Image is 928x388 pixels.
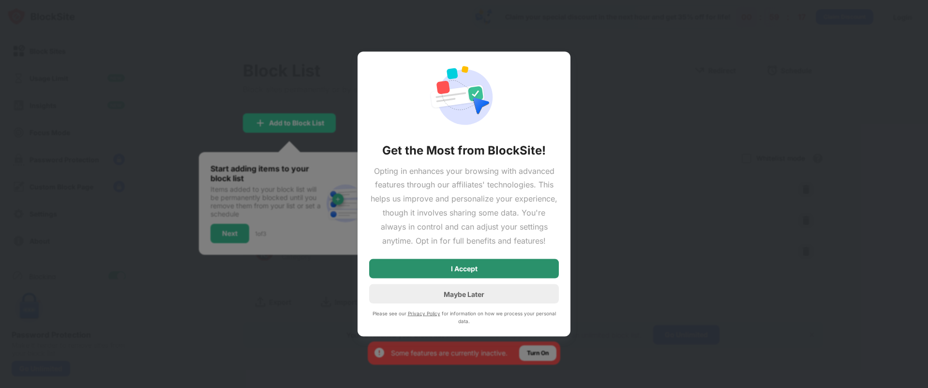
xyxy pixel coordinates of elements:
div: Get the Most from BlockSite! [382,142,546,158]
div: Maybe Later [444,290,484,298]
a: Privacy Policy [408,310,440,316]
div: Opting in enhances your browsing with advanced features through our affiliates' technologies. Thi... [369,164,559,248]
div: Please see our for information on how we process your personal data. [369,310,559,325]
img: action-permission-required.svg [429,63,499,131]
div: I Accept [451,265,478,273]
